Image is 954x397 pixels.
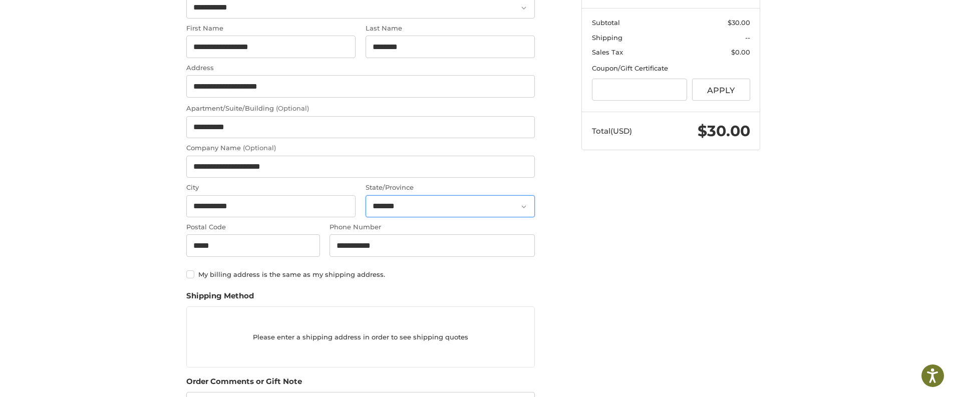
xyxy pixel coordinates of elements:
span: $30.00 [728,19,750,27]
button: Open LiveChat chat widget [115,13,127,25]
legend: Shipping Method [186,290,254,306]
label: Phone Number [330,222,535,232]
input: Gift Certificate or Coupon Code [592,79,688,101]
label: My billing address is the same as my shipping address. [186,270,535,278]
label: Apartment/Suite/Building [186,104,535,114]
small: (Optional) [243,144,276,152]
label: Company Name [186,143,535,153]
button: Apply [692,79,750,101]
label: City [186,183,356,193]
div: Coupon/Gift Certificate [592,64,750,74]
span: $30.00 [698,122,750,140]
label: Postal Code [186,222,320,232]
span: Sales Tax [592,48,623,56]
label: State/Province [366,183,535,193]
legend: Order Comments [186,376,302,392]
span: Subtotal [592,19,620,27]
p: Please enter a shipping address in order to see shipping quotes [187,327,534,347]
p: We're away right now. Please check back later! [14,15,113,23]
small: (Optional) [276,104,309,112]
span: $0.00 [731,48,750,56]
label: Address [186,63,535,73]
label: Last Name [366,24,535,34]
span: Total (USD) [592,126,632,136]
label: First Name [186,24,356,34]
span: Shipping [592,34,622,42]
span: -- [745,34,750,42]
